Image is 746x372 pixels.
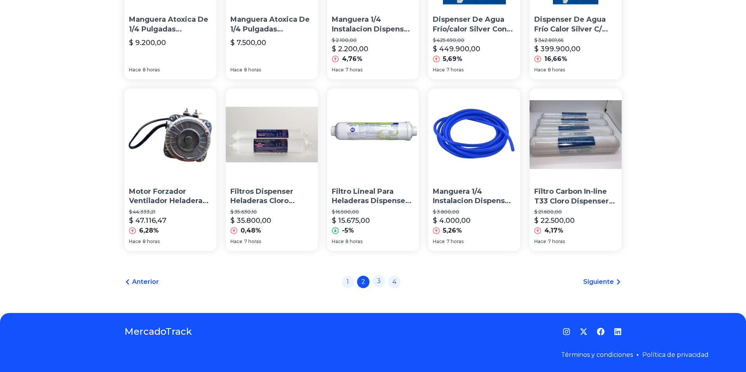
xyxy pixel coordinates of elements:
span: 8 horas [143,238,160,245]
a: Instagram [563,328,570,335]
a: LinkedIn [614,328,622,335]
p: $ 4.000,00 [433,215,471,226]
span: Hace [129,238,141,245]
a: Manguera 1/4 Instalacion Dispenser Purificador Heladera X 2Manguera 1/4 Instalacion Dispenser Pur... [428,89,520,251]
p: 4,76% [342,54,363,64]
a: Twitter [580,328,587,335]
p: $ 44.333,21 [129,209,212,215]
p: Manguera Atoxica De 1/4 Pulgadas Dispenser Y Heladeras X 5m [230,15,313,34]
a: Facebook [597,328,605,335]
p: Manguera Atoxica De 1/4 Pulgadas Dispenser Heladeras X 6 Mts [129,15,212,34]
span: 7 horas [345,67,363,73]
p: $ 15.675,00 [332,215,370,226]
span: Hace [230,238,242,245]
p: $ 449.900,00 [433,43,480,54]
a: 3 [373,275,385,287]
p: 0,48% [241,226,261,235]
p: $ 47.116,47 [129,215,166,226]
img: Filtros Dispenser Heladeras Cloro Sedimentos [226,89,318,181]
p: $ 35.800,00 [230,215,271,226]
p: $ 2.200,00 [332,43,368,54]
a: Anterior [124,277,159,287]
p: $ 21.600,00 [534,209,617,215]
a: Motor Forzador Ventilador Heladera Tipo Elco 16 W + Pala 25Motor Forzador Ventilador Heladera Tip... [124,89,216,251]
a: Filtro Carbon In-line T33 Cloro Dispenser Agua HeladerasFiltro Carbon In-line T33 Cloro Dispenser... [530,89,622,251]
span: Hace [332,238,344,245]
a: Filtros Dispenser Heladeras Cloro SedimentosFiltros Dispenser Heladeras Cloro Sedimentos$ 35.630,... [226,89,318,251]
p: 4,17% [544,226,563,235]
span: Hace [534,238,546,245]
span: 7 horas [446,67,464,73]
p: -5% [342,226,354,235]
p: Dispenser De Agua Frío/calor Silver Con Heladera A Red [433,15,516,34]
span: 7 horas [548,238,565,245]
p: Motor Forzador Ventilador Heladera Tipo Elco 16 W + Pala 25 [129,187,212,206]
img: Motor Forzador Ventilador Heladera Tipo Elco 16 W + Pala 25 [124,89,216,181]
p: $ 7.500,00 [230,37,266,48]
span: 7 horas [446,238,464,245]
p: $ 35.630,10 [230,209,313,215]
span: Siguiente [583,277,614,287]
a: 1 [342,276,354,288]
span: 7 horas [244,238,261,245]
a: Términos y condiciones [561,351,633,358]
span: Hace [332,67,344,73]
p: $ 16.500,00 [332,209,415,215]
p: Manguera 1/4 Instalacion Dispenser Purificador Heladera X 2 [433,187,516,206]
img: Filtro Lineal Para Heladeras Dispensers T33 Con Rosca 1/4 [327,89,419,181]
span: Anterior [132,277,159,287]
span: 8 horas [345,238,363,245]
span: 8 horas [143,67,160,73]
p: 16,66% [544,54,567,64]
span: Hace [129,67,141,73]
p: $ 342.801,66 [534,37,617,43]
a: MercadoTrack [124,325,192,338]
p: $ 425.690,00 [433,37,516,43]
img: Filtro Carbon In-line T33 Cloro Dispenser Agua Heladeras [530,89,622,181]
p: $ 22.500,00 [534,215,575,226]
p: Manguera 1/4 Instalacion Dispenser Purificadores Heladera [332,15,415,34]
p: Filtro Carbon In-line T33 Cloro Dispenser [GEOGRAPHIC_DATA] [534,187,617,206]
p: Dispenser De Agua Frío Calor Silver C/ Heladera Para Bidones [534,15,617,34]
p: 5,26% [443,226,462,235]
img: Manguera 1/4 Instalacion Dispenser Purificador Heladera X 2 [428,89,520,181]
p: Filtros Dispenser Heladeras Cloro Sedimentos [230,187,313,206]
a: Siguiente [583,277,622,287]
p: $ 399.900,00 [534,43,580,54]
span: 8 horas [244,67,261,73]
p: $ 3.800,00 [433,209,516,215]
a: 4 [388,276,401,288]
span: Hace [230,67,242,73]
p: $ 2.100,00 [332,37,415,43]
span: Hace [433,67,445,73]
a: Filtro Lineal Para Heladeras Dispensers T33 Con Rosca 1/4Filtro Lineal Para Heladeras Dispensers ... [327,89,419,251]
p: Filtro Lineal Para Heladeras Dispensers T33 Con Rosca 1/4 [332,187,415,206]
span: 8 horas [548,67,565,73]
span: Hace [433,238,445,245]
span: Hace [534,67,546,73]
a: Política de privacidad [642,351,709,358]
p: 5,69% [443,54,462,64]
p: 6,28% [139,226,159,235]
p: $ 9.200,00 [129,37,166,48]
